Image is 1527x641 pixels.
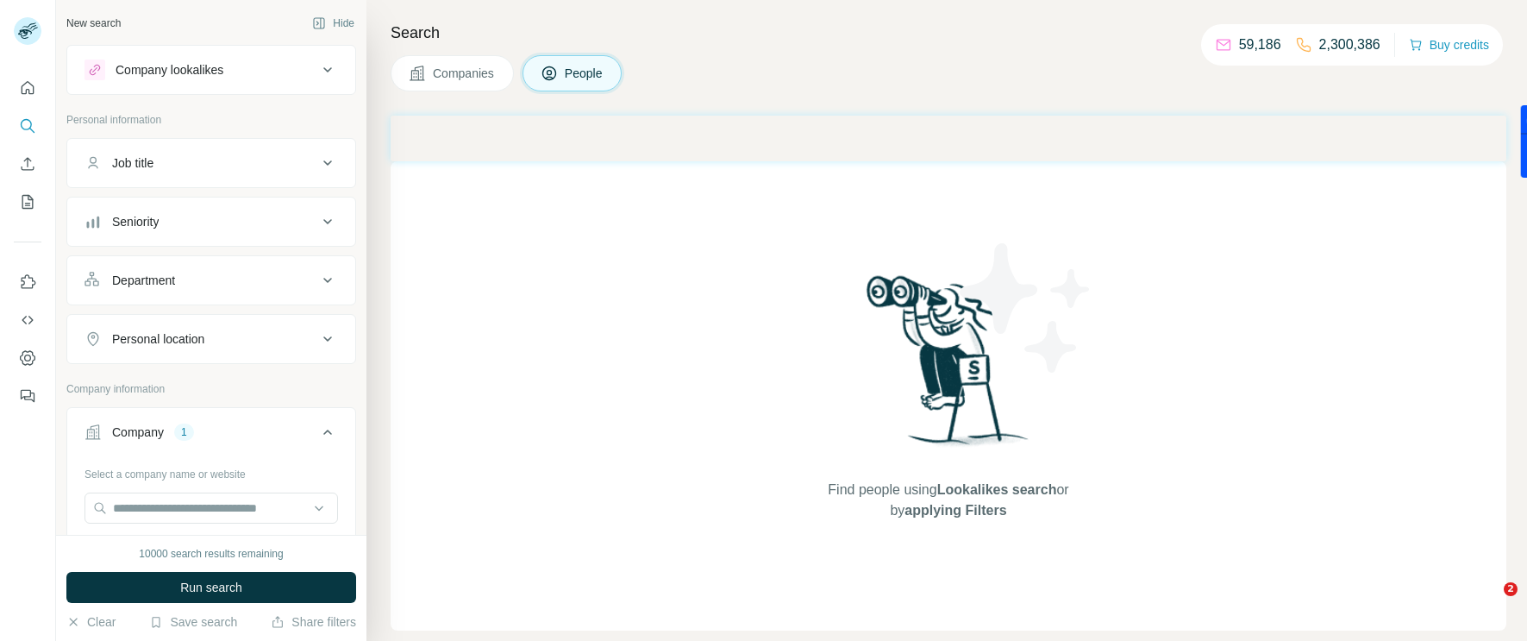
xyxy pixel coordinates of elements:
span: Lookalikes search [937,482,1057,497]
div: Seniority [112,213,159,230]
button: Share filters [271,613,356,631]
button: Company lookalikes [67,49,355,91]
h4: Search [391,21,1506,45]
p: 59,186 [1239,35,1281,55]
div: Company [112,424,164,441]
button: Use Surfe API [14,305,41,336]
button: Seniority [67,201,355,242]
button: Company1 [67,412,355,460]
p: 2,300,386 [1319,35,1380,55]
div: Department [112,272,175,289]
div: Company lookalikes [116,61,223,79]
span: People [565,65,604,82]
button: Quick start [14,72,41,104]
button: Enrich CSV [14,148,41,179]
button: Dashboard [14,342,41,374]
iframe: Intercom live chat [1468,582,1510,624]
span: Companies [433,65,496,82]
button: Personal location [67,318,355,360]
button: My lists [14,186,41,217]
div: 1 [174,424,194,440]
iframe: Banner [391,116,1506,161]
button: Feedback [14,380,41,412]
p: Personal information [66,112,356,128]
div: Personal location [112,330,204,348]
span: 2 [1504,582,1518,596]
button: Hide [300,10,366,36]
div: Select a company name or website [84,460,338,482]
button: Use Surfe on LinkedIn [14,267,41,298]
div: Job title [112,154,153,172]
button: Run search [66,572,356,603]
p: Company information [66,381,356,397]
button: Buy credits [1409,33,1489,57]
img: Surfe Illustration - Woman searching with binoculars [859,271,1038,463]
button: Clear [66,613,116,631]
button: Save search [149,613,237,631]
div: New search [66,16,121,31]
div: 10000 search results remaining [139,546,283,562]
span: Find people using or by [810,480,1086,521]
span: applying Filters [904,503,1006,518]
span: Run search [180,579,242,596]
button: Department [67,260,355,301]
button: Job title [67,142,355,184]
img: Surfe Illustration - Stars [948,230,1104,386]
button: Search [14,110,41,141]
